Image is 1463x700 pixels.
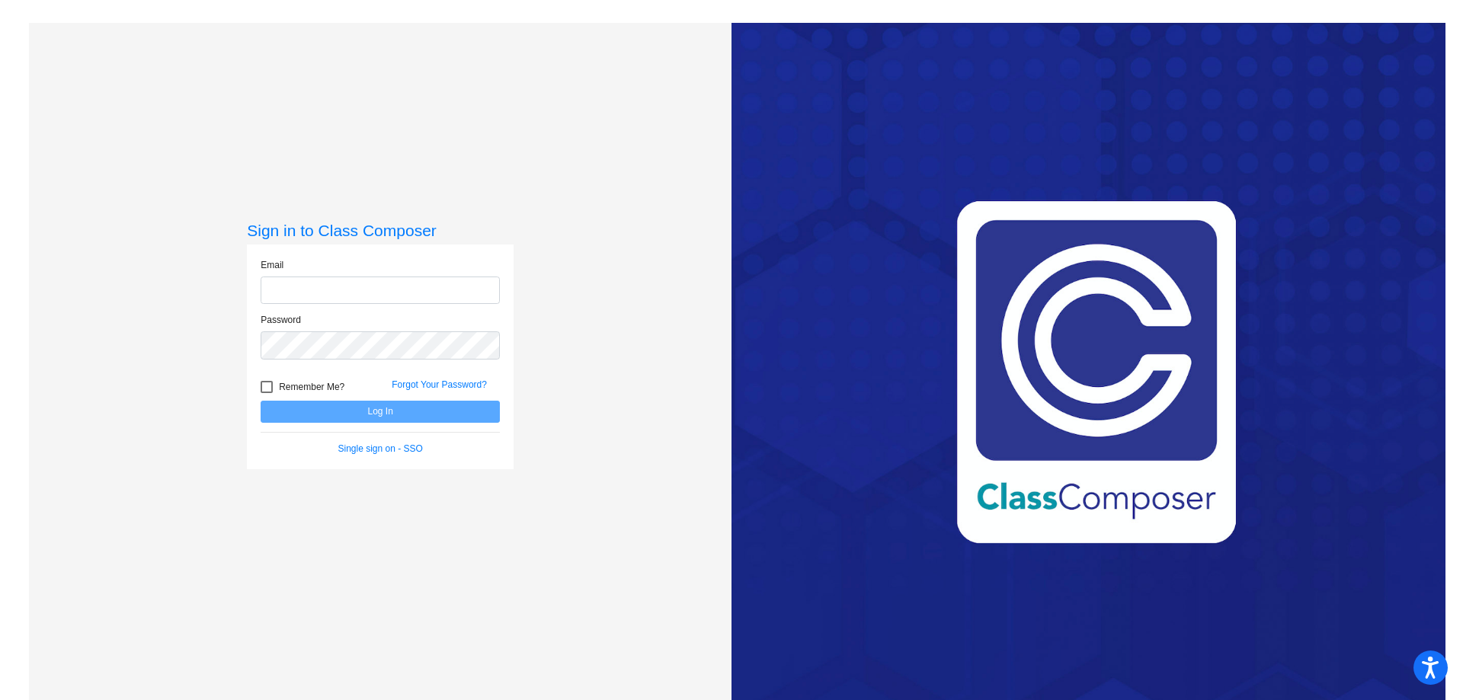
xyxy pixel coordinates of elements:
a: Single sign on - SSO [338,443,423,454]
label: Email [261,258,283,272]
span: Remember Me? [279,378,344,396]
label: Password [261,313,301,327]
h3: Sign in to Class Composer [247,221,514,240]
a: Forgot Your Password? [392,379,487,390]
button: Log In [261,401,500,423]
